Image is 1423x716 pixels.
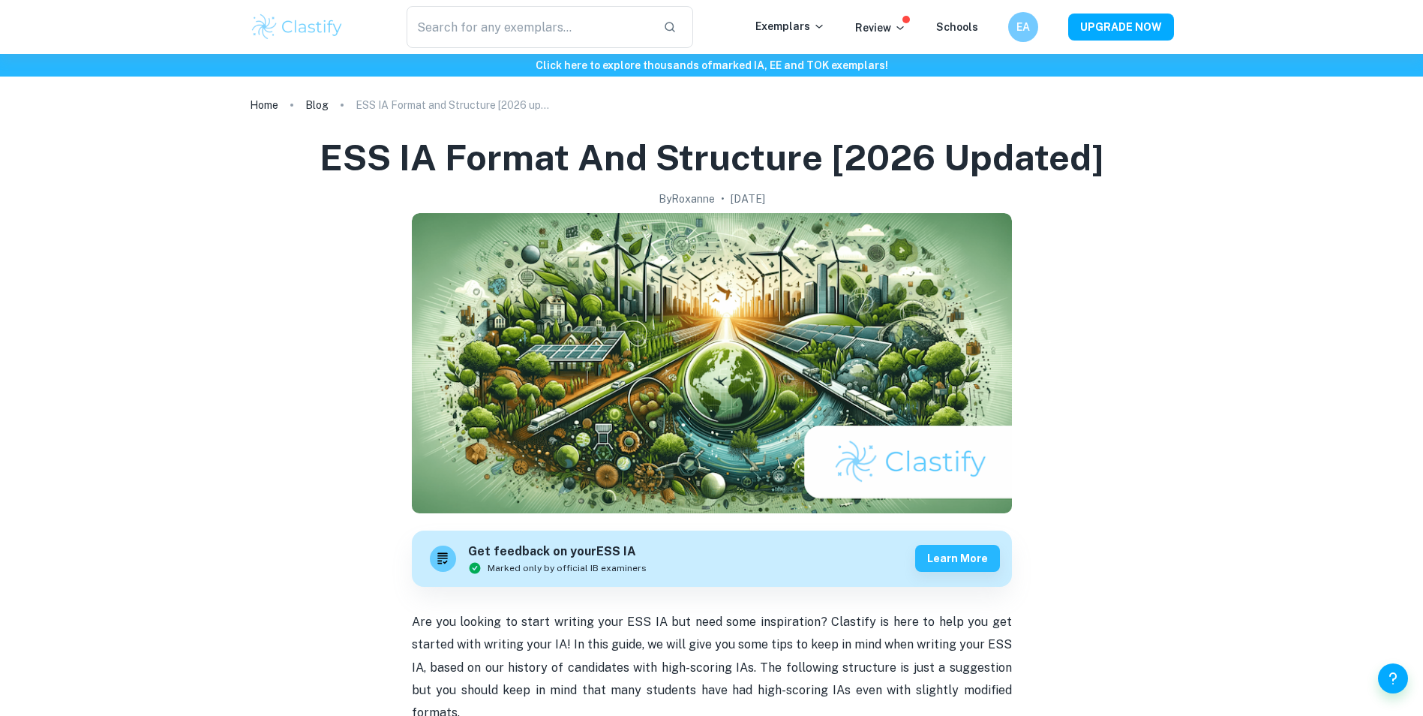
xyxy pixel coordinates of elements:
h2: [DATE] [731,191,765,207]
h2: By Roxanne [659,191,715,207]
a: Blog [305,95,329,116]
h6: Click here to explore thousands of marked IA, EE and TOK exemplars ! [3,57,1420,74]
h6: Get feedback on your ESS IA [468,543,647,561]
input: Search for any exemplars... [407,6,652,48]
p: • [721,191,725,207]
p: Exemplars [755,18,825,35]
a: Schools [936,21,978,33]
p: ESS IA Format and Structure [2026 updated] [356,97,551,113]
a: Home [250,95,278,116]
button: EA [1008,12,1038,42]
img: ESS IA Format and Structure [2026 updated] cover image [412,213,1012,513]
h6: EA [1014,19,1031,35]
button: Learn more [915,545,1000,572]
h1: ESS IA Format and Structure [2026 updated] [320,134,1104,182]
button: Help and Feedback [1378,663,1408,693]
img: Clastify logo [250,12,345,42]
button: UPGRADE NOW [1068,14,1174,41]
p: Review [855,20,906,36]
a: Get feedback on yourESS IAMarked only by official IB examinersLearn more [412,531,1012,587]
span: Marked only by official IB examiners [488,561,647,575]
